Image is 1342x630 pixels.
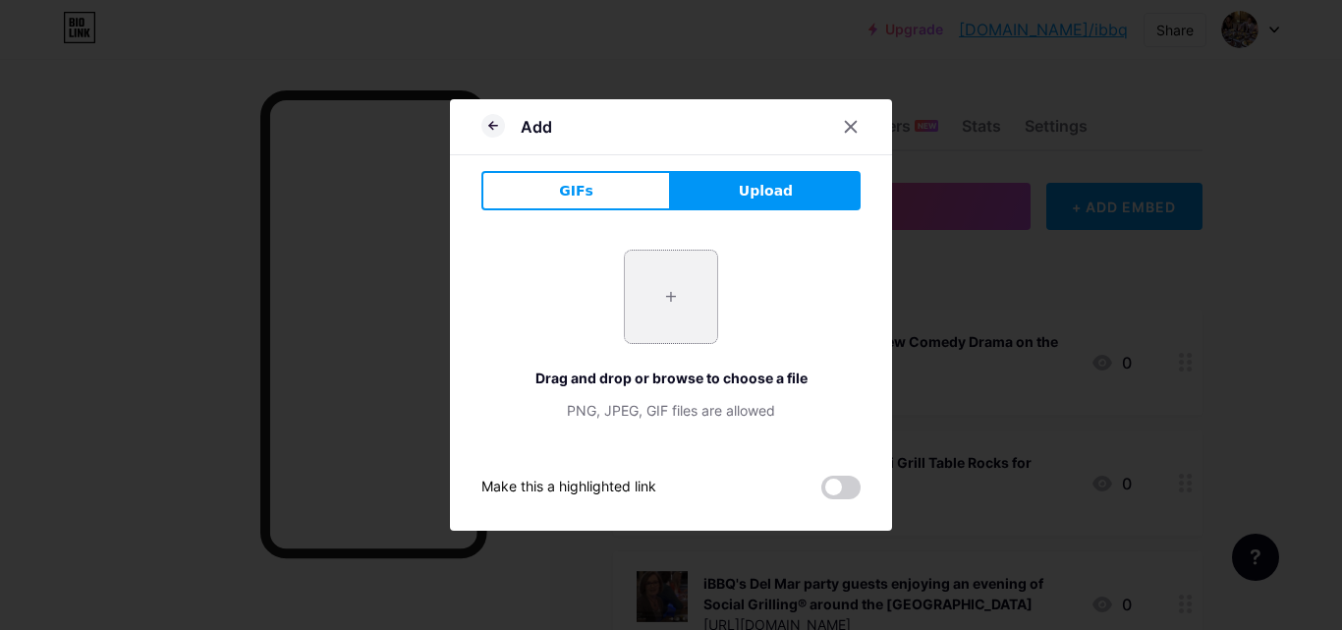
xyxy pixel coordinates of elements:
div: PNG, JPEG, GIF files are allowed [481,400,861,421]
div: Add [521,115,552,139]
div: Drag and drop or browse to choose a file [481,368,861,388]
div: Make this a highlighted link [481,476,656,499]
span: Upload [739,181,793,201]
button: GIFs [481,171,671,210]
span: GIFs [559,181,593,201]
button: Upload [671,171,861,210]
